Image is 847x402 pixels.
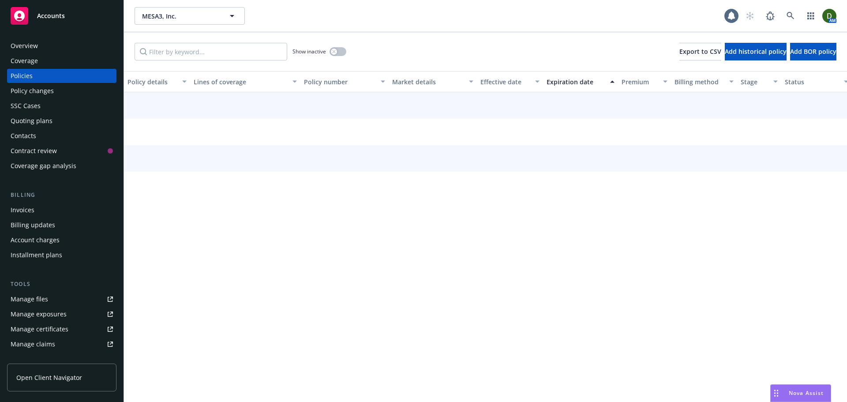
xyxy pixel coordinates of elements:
[11,307,67,321] div: Manage exposures
[7,307,116,321] a: Manage exposures
[292,48,326,55] span: Show inactive
[790,47,836,56] span: Add BOR policy
[679,43,721,60] button: Export to CSV
[7,248,116,262] a: Installment plans
[190,71,300,92] button: Lines of coverage
[11,203,34,217] div: Invoices
[300,71,389,92] button: Policy number
[725,43,787,60] button: Add historical policy
[790,43,836,60] button: Add BOR policy
[16,373,82,382] span: Open Client Navigator
[7,159,116,173] a: Coverage gap analysis
[389,71,477,92] button: Market details
[11,159,76,173] div: Coverage gap analysis
[7,352,116,366] a: Manage BORs
[11,69,33,83] div: Policies
[11,337,55,351] div: Manage claims
[7,292,116,306] a: Manage files
[11,99,41,113] div: SSC Cases
[802,7,820,25] a: Switch app
[822,9,836,23] img: photo
[679,47,721,56] span: Export to CSV
[741,7,759,25] a: Start snowing
[547,77,605,86] div: Expiration date
[770,384,831,402] button: Nova Assist
[135,43,287,60] input: Filter by keyword...
[11,54,38,68] div: Coverage
[477,71,543,92] button: Effective date
[543,71,618,92] button: Expiration date
[7,114,116,128] a: Quoting plans
[782,7,799,25] a: Search
[7,4,116,28] a: Accounts
[7,39,116,53] a: Overview
[11,129,36,143] div: Contacts
[142,11,218,21] span: MESA3, Inc.
[7,322,116,336] a: Manage certificates
[725,47,787,56] span: Add historical policy
[11,352,52,366] div: Manage BORs
[7,233,116,247] a: Account charges
[671,71,737,92] button: Billing method
[124,71,190,92] button: Policy details
[11,233,60,247] div: Account charges
[11,144,57,158] div: Contract review
[7,69,116,83] a: Policies
[11,114,52,128] div: Quoting plans
[622,77,658,86] div: Premium
[7,144,116,158] a: Contract review
[771,385,782,402] div: Drag to move
[37,12,65,19] span: Accounts
[304,77,375,86] div: Policy number
[7,54,116,68] a: Coverage
[737,71,781,92] button: Stage
[11,248,62,262] div: Installment plans
[618,71,671,92] button: Premium
[11,322,68,336] div: Manage certificates
[392,77,464,86] div: Market details
[761,7,779,25] a: Report a Bug
[11,39,38,53] div: Overview
[11,292,48,306] div: Manage files
[7,129,116,143] a: Contacts
[785,77,839,86] div: Status
[7,203,116,217] a: Invoices
[135,7,245,25] button: MESA3, Inc.
[7,218,116,232] a: Billing updates
[7,191,116,199] div: Billing
[11,84,54,98] div: Policy changes
[194,77,287,86] div: Lines of coverage
[127,77,177,86] div: Policy details
[11,218,55,232] div: Billing updates
[675,77,724,86] div: Billing method
[741,77,768,86] div: Stage
[7,337,116,351] a: Manage claims
[7,99,116,113] a: SSC Cases
[789,389,824,397] span: Nova Assist
[7,280,116,289] div: Tools
[480,77,530,86] div: Effective date
[7,84,116,98] a: Policy changes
